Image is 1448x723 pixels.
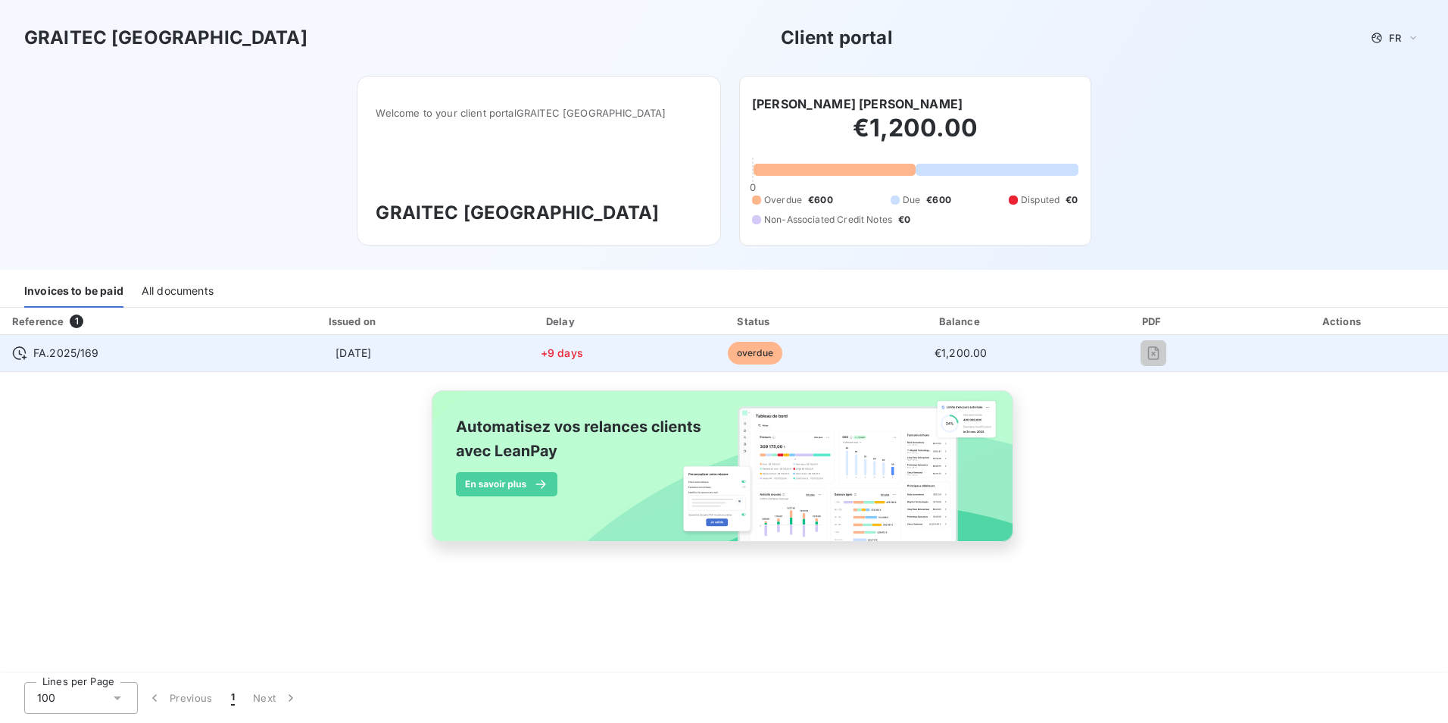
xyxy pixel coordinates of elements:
[376,107,702,119] span: Welcome to your client portal GRAITEC [GEOGRAPHIC_DATA]
[24,24,307,52] h3: GRAITEC [GEOGRAPHIC_DATA]
[781,24,893,52] h3: Client portal
[808,193,833,207] span: €600
[903,193,920,207] span: Due
[898,213,910,227] span: €0
[1021,193,1059,207] span: Disputed
[37,690,55,706] span: 100
[1389,32,1401,44] span: FR
[926,193,951,207] span: €600
[750,181,756,193] span: 0
[470,314,654,329] div: Delay
[764,193,802,207] span: Overdue
[243,314,464,329] div: Issued on
[1071,314,1235,329] div: PDF
[24,276,123,308] div: Invoices to be paid
[376,199,702,227] h3: GRAITEC [GEOGRAPHIC_DATA]
[138,682,222,714] button: Previous
[1241,314,1445,329] div: Actions
[857,314,1065,329] div: Balance
[764,213,892,227] span: Non-Associated Credit Notes
[752,113,1078,158] h2: €1,200.00
[231,690,235,706] span: 1
[142,276,214,308] div: All documents
[418,381,1030,568] img: banner
[335,346,371,359] span: [DATE]
[728,342,782,365] span: overdue
[70,315,83,328] span: 1
[244,682,307,714] button: Next
[1066,193,1078,207] span: €0
[12,315,64,327] div: Reference
[222,682,244,714] button: 1
[541,346,583,359] span: +9 days
[935,346,987,359] span: €1,200.00
[752,95,963,113] h6: [PERSON_NAME] [PERSON_NAME]
[33,346,99,361] span: FA.2025/169
[660,314,850,329] div: Status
